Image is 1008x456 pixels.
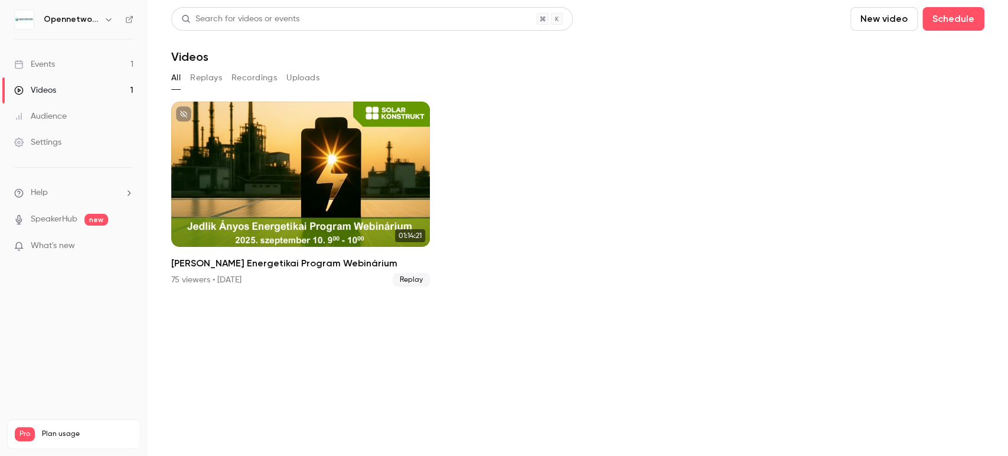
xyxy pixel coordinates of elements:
div: Search for videos or events [181,13,299,25]
span: new [84,214,108,226]
span: Replay [393,273,430,287]
img: Opennetworks Kft. [15,10,34,29]
li: help-dropdown-opener [14,187,133,199]
span: What's new [31,240,75,252]
div: Events [14,58,55,70]
span: Plan usage [42,429,133,439]
h1: Videos [171,50,208,64]
a: SpeakerHub [31,213,77,226]
button: unpublished [176,106,191,122]
iframe: Noticeable Trigger [119,241,133,252]
div: Audience [14,110,67,122]
div: 75 viewers • [DATE] [171,274,242,286]
button: Uploads [286,69,319,87]
div: Videos [14,84,56,96]
button: All [171,69,181,87]
button: Replays [190,69,222,87]
section: Videos [171,7,984,449]
span: Help [31,187,48,199]
span: 01:14:21 [395,229,425,242]
button: Recordings [231,69,277,87]
a: 01:14:21[PERSON_NAME] Energetikai Program Webinárium75 viewers • [DATE]Replay [171,102,430,287]
button: Schedule [922,7,984,31]
h2: [PERSON_NAME] Energetikai Program Webinárium [171,256,430,271]
button: New video [850,7,918,31]
h6: Opennetworks Kft. [44,14,99,25]
span: Pro [15,427,35,441]
div: Settings [14,136,61,148]
li: Jedlik Ányos Energetikai Program Webinárium [171,102,430,287]
ul: Videos [171,102,984,287]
